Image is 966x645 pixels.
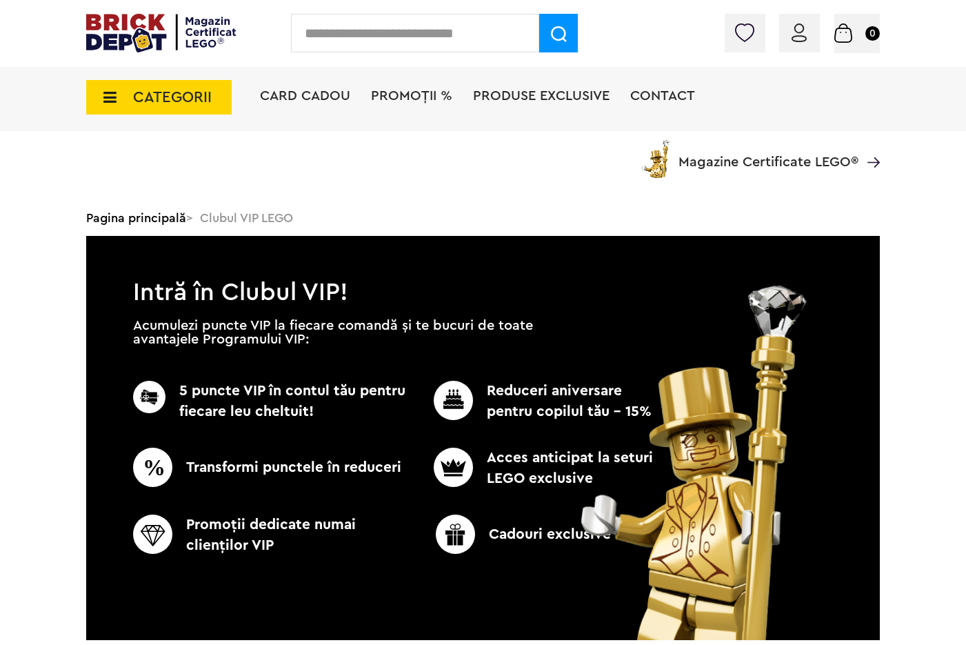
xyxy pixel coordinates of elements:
[133,90,212,105] span: CATEGORII
[411,381,658,422] p: Reduceri aniversare pentru copilul tău - 15%
[86,236,880,299] h1: Intră în Clubul VIP!
[436,515,475,554] img: CC_BD_Green_chek_mark
[865,26,880,41] small: 0
[630,89,695,103] a: Contact
[473,89,610,103] a: Produse exclusive
[133,448,411,487] p: Transformi punctele în reduceri
[133,381,165,413] img: CC_BD_Green_chek_mark
[86,200,880,236] div: > Clubul VIP LEGO
[858,137,880,151] a: Magazine Certificate LEGO®
[133,448,172,487] img: CC_BD_Green_chek_mark
[405,515,683,554] p: Cadouri exclusive LEGO
[260,89,350,103] a: Card Cadou
[133,319,533,346] p: Acumulezi puncte VIP la fiecare comandă și te bucuri de toate avantajele Programului VIP:
[678,137,858,169] span: Magazine Certificate LEGO®
[434,448,473,487] img: CC_BD_Green_chek_mark
[133,515,172,554] img: CC_BD_Green_chek_mark
[566,286,823,640] img: vip_page_image
[133,381,411,422] p: 5 puncte VIP în contul tău pentru fiecare leu cheltuit!
[434,381,473,420] img: CC_BD_Green_chek_mark
[411,448,658,489] p: Acces anticipat la seturi LEGO exclusive
[371,89,452,103] a: PROMOȚII %
[86,212,186,224] a: Pagina principală
[133,515,411,556] p: Promoţii dedicate numai clienţilor VIP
